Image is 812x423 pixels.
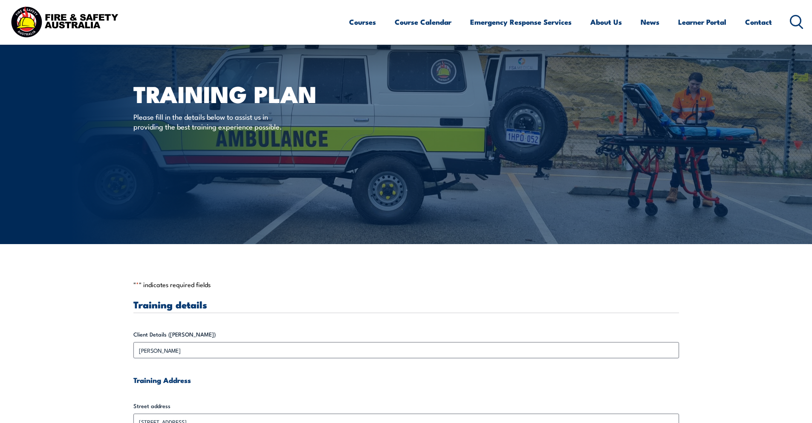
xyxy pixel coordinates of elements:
h1: Training plan [133,83,344,104]
a: Contact [745,11,772,33]
a: Course Calendar [395,11,451,33]
p: " " indicates required fields [133,280,679,289]
a: Courses [349,11,376,33]
a: Learner Portal [678,11,726,33]
h3: Training details [133,299,679,309]
a: About Us [590,11,622,33]
h4: Training Address [133,375,679,385]
a: News [641,11,659,33]
a: Emergency Response Services [470,11,572,33]
label: Street address [133,402,679,410]
label: Client Details ([PERSON_NAME]) [133,330,679,339]
p: Please fill in the details below to assist us in providing the best training experience possible. [133,112,289,132]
